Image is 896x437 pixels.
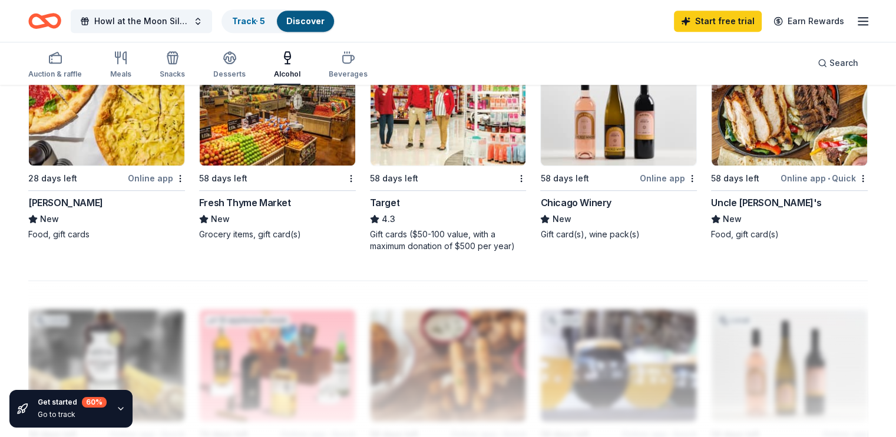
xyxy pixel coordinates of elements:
div: Chicago Winery [540,196,611,210]
a: Discover [286,16,325,26]
a: Image for Bar SalottoLocal28 days leftOnline app[PERSON_NAME]NewFood, gift cards [28,53,185,240]
a: Track· 5 [232,16,265,26]
span: New [211,212,230,226]
span: 4.3 [382,212,395,226]
div: Go to track [38,410,107,419]
div: 28 days left [28,171,77,186]
img: Image for Uncle Julio's [712,54,867,165]
button: Desserts [213,46,246,85]
div: [PERSON_NAME] [28,196,103,210]
button: Snacks [160,46,185,85]
img: Image for Target [371,54,526,165]
div: Online app Quick [781,171,868,186]
div: Fresh Thyme Market [199,196,291,210]
div: Food, gift cards [28,229,185,240]
div: Gift card(s), wine pack(s) [540,229,697,240]
div: Snacks [160,69,185,79]
div: 58 days left [370,171,418,186]
button: Auction & raffle [28,46,82,85]
img: Image for Fresh Thyme Market [200,54,355,165]
span: New [40,212,59,226]
div: Meals [110,69,131,79]
a: Earn Rewards [766,11,851,32]
button: Meals [110,46,131,85]
a: Image for Target6 applieslast week58 days leftTarget4.3Gift cards ($50-100 value, with a maximum ... [370,53,527,252]
div: Alcohol [274,69,300,79]
div: Online app [640,171,697,186]
a: Image for Fresh Thyme Market58 days leftFresh Thyme MarketNewGrocery items, gift card(s) [199,53,356,240]
div: Target [370,196,400,210]
a: Home [28,7,61,35]
div: Gift cards ($50-100 value, with a maximum donation of $500 per year) [370,229,527,252]
div: Food, gift card(s) [711,229,868,240]
span: New [552,212,571,226]
a: Image for Uncle Julio's58 days leftOnline app•QuickUncle [PERSON_NAME]'sNewFood, gift card(s) [711,53,868,240]
div: Auction & raffle [28,69,82,79]
button: Track· 5Discover [221,9,335,33]
div: Get started [38,397,107,408]
div: 58 days left [540,171,588,186]
div: Beverages [329,69,368,79]
button: Search [808,51,868,75]
div: Uncle [PERSON_NAME]'s [711,196,822,210]
span: Howl at the Moon Silent Auction [94,14,189,28]
img: Image for Bar Salotto [29,54,184,165]
div: Online app [128,171,185,186]
div: 60 % [82,397,107,408]
span: Search [829,56,858,70]
button: Alcohol [274,46,300,85]
a: Start free trial [674,11,762,32]
button: Howl at the Moon Silent Auction [71,9,212,33]
a: Image for Chicago WineryLocal58 days leftOnline appChicago WineryNewGift card(s), wine pack(s) [540,53,697,240]
span: • [828,174,830,183]
div: Desserts [213,69,246,79]
div: Grocery items, gift card(s) [199,229,356,240]
button: Beverages [329,46,368,85]
div: 58 days left [199,171,247,186]
img: Image for Chicago Winery [541,54,696,165]
span: New [723,212,742,226]
div: 58 days left [711,171,759,186]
